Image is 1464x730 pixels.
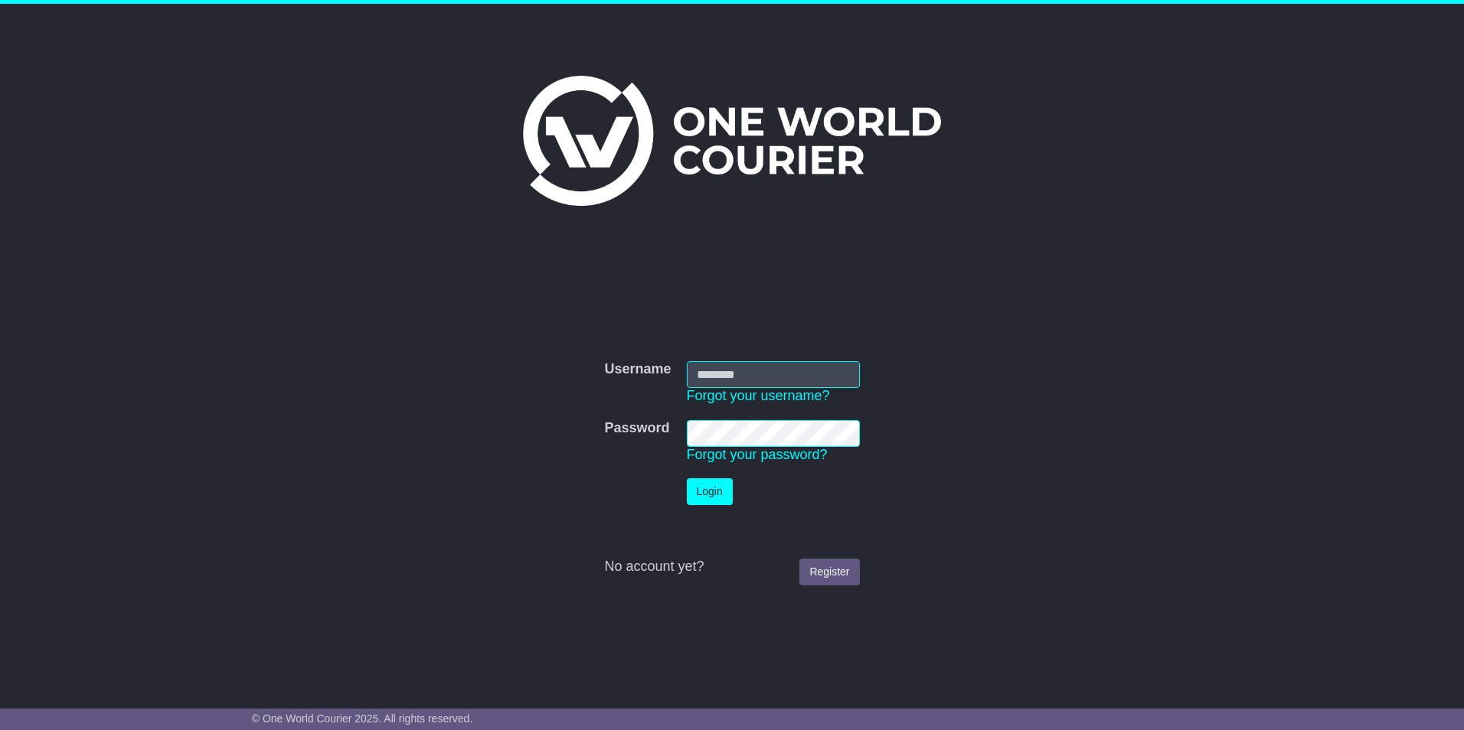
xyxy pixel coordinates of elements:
img: One World [523,76,941,206]
button: Login [687,478,733,505]
a: Forgot your username? [687,388,830,403]
label: Password [604,420,669,437]
a: Register [799,559,859,585]
a: Forgot your password? [687,447,828,462]
div: No account yet? [604,559,859,575]
label: Username [604,361,671,378]
span: © One World Courier 2025. All rights reserved. [252,712,473,725]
